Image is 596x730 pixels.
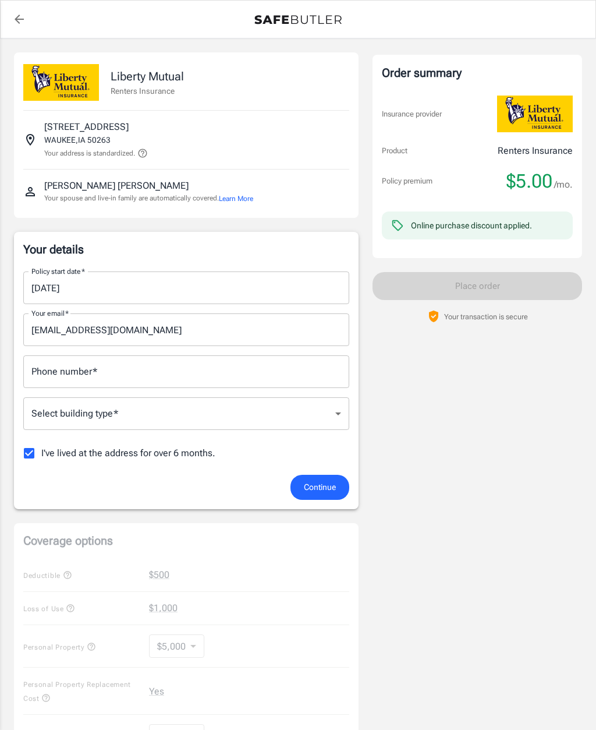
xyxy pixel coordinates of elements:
[304,480,336,495] span: Continue
[382,145,407,157] p: Product
[382,64,573,82] div: Order summary
[44,134,111,146] p: WAUKEE , IA 50263
[44,120,129,134] p: [STREET_ADDRESS]
[111,85,184,97] p: Renters Insurance
[23,271,341,304] input: Choose date, selected date is Aug 30, 2025
[411,220,532,231] div: Online purchase discount applied.
[23,241,349,258] p: Your details
[44,148,135,158] p: Your address is standardized.
[31,266,85,276] label: Policy start date
[254,15,342,24] img: Back to quotes
[506,170,552,193] span: $5.00
[23,313,349,346] input: Enter email
[23,133,37,147] svg: Insured address
[498,144,573,158] p: Renters Insurance
[497,96,573,132] img: Liberty Mutual
[382,175,432,187] p: Policy premium
[382,108,442,120] p: Insurance provider
[23,64,99,101] img: Liberty Mutual
[31,308,69,318] label: Your email
[290,475,349,500] button: Continue
[554,177,573,193] span: /mo.
[44,193,253,204] p: Your spouse and live-in family are automatically covered.
[23,355,349,388] input: Enter number
[444,311,528,322] p: Your transaction is secure
[41,446,215,460] span: I've lived at the address for over 6 months.
[111,68,184,85] p: Liberty Mutual
[8,8,31,31] a: back to quotes
[44,179,189,193] p: [PERSON_NAME] [PERSON_NAME]
[219,193,253,204] button: Learn More
[23,185,37,199] svg: Insured person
